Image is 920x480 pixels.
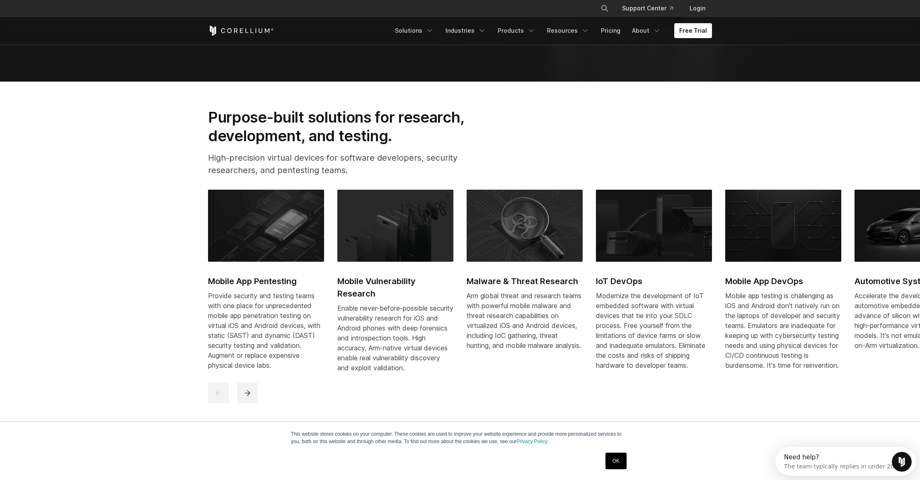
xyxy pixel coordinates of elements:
a: Solutions [390,23,439,38]
a: Corellium Home [208,26,274,36]
a: Free Trial [674,23,712,38]
div: Open Intercom Messenger [3,3,143,26]
h2: Mobile Vulnerability Research [337,275,453,300]
a: Support Center [615,1,680,16]
button: previous [208,383,229,403]
a: Industries [441,23,491,38]
div: Provide security and testing teams with one place for unprecedented mobile app penetration testin... [208,291,324,370]
div: Mobile app testing is challenging as iOS and Android don't natively run on the laptops of develop... [725,291,841,370]
h2: Purpose-built solutions for research, development, and testing. [208,108,491,145]
a: Resources [542,23,594,38]
a: Mobile App Pentesting Mobile App Pentesting Provide security and testing teams with one place for... [208,190,324,380]
p: This website stores cookies on your computer. These cookies are used to improve your website expe... [291,430,629,445]
iframe: Intercom live chat [892,452,912,472]
h2: IoT DevOps [596,275,712,287]
p: High-precision virtual devices for software developers, security researchers, and pentesting teams. [208,152,491,176]
a: Products [493,23,540,38]
a: Malware & Threat Research Malware & Threat Research Arm global threat and research teams with pow... [467,190,583,360]
a: IoT DevOps IoT DevOps Modernize the development of IoT embedded software with virtual devices tha... [596,190,712,380]
div: Need help? [9,7,119,14]
a: Login [683,1,712,16]
iframe: Intercom live chat discovery launcher [775,447,916,476]
a: Mobile Vulnerability Research Mobile Vulnerability Research Enable never-before-possible security... [337,190,453,383]
div: The team typically replies in under 2h [9,14,119,22]
a: About [627,23,666,38]
img: Mobile App DevOps [725,190,841,262]
button: next [237,383,258,403]
img: Mobile App Pentesting [208,190,324,262]
img: Malware & Threat Research [467,190,583,262]
h2: Mobile App Pentesting [208,275,324,287]
div: Enable never-before-possible security vulnerability research for iOS and Android phones with deep... [337,303,453,373]
h2: Mobile App DevOps [725,275,841,287]
a: Pricing [596,23,625,38]
img: Mobile Vulnerability Research [337,190,453,262]
div: Navigation Menu [390,23,712,38]
div: Navigation Menu [591,1,712,16]
a: OK [605,453,627,469]
button: Search [597,1,612,16]
img: IoT DevOps [596,190,712,262]
div: Modernize the development of IoT embedded software with virtual devices that tie into your SDLC p... [596,291,712,370]
div: Arm global threat and research teams with powerful mobile malware and threat research capabilitie... [467,291,583,350]
a: Privacy Policy. [516,439,548,444]
h2: Malware & Threat Research [467,275,583,287]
